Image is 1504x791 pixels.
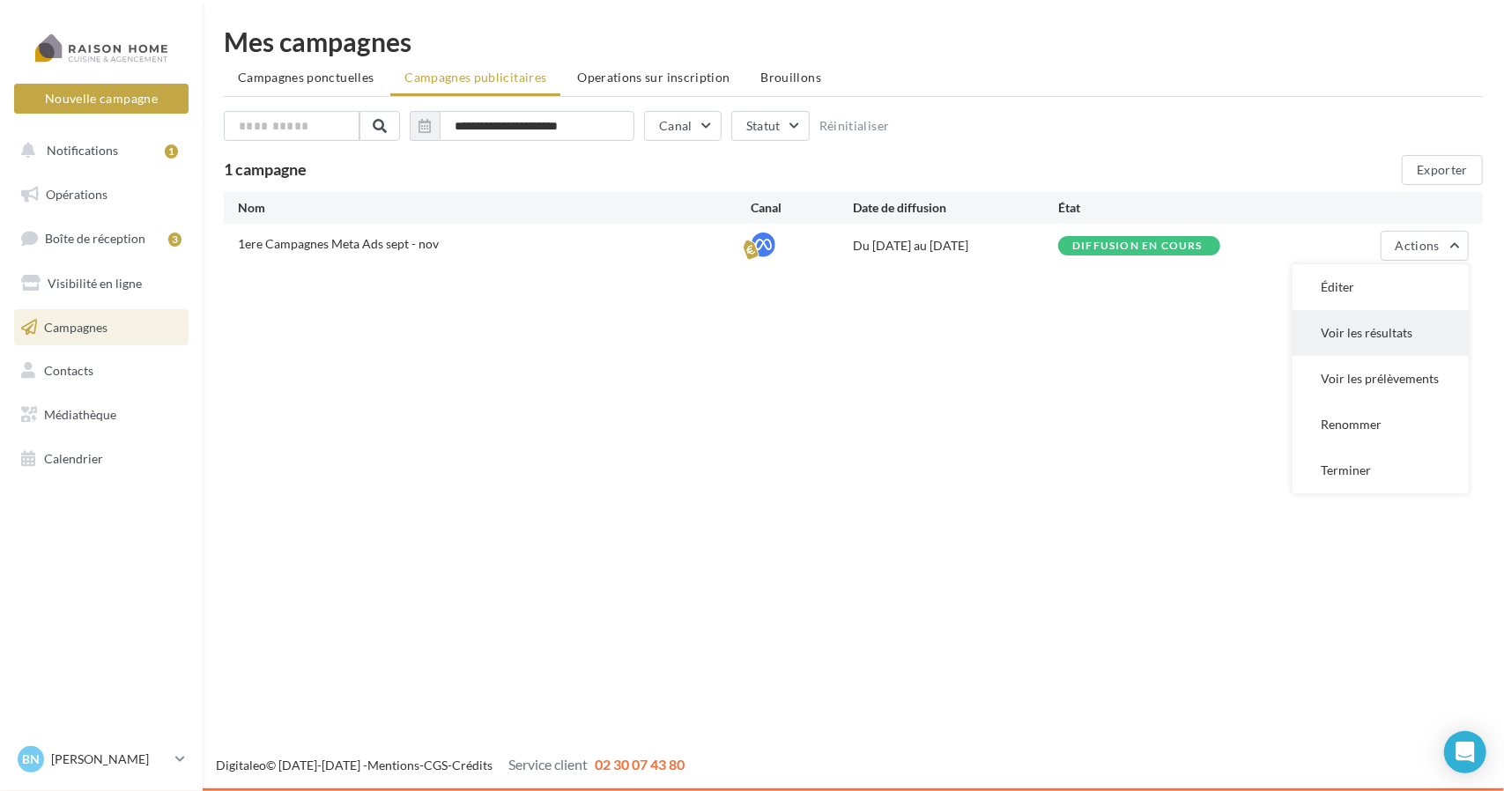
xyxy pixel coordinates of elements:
a: Boîte de réception3 [11,219,192,257]
span: 02 30 07 43 80 [595,756,685,773]
button: Exporter [1402,155,1483,185]
span: Operations sur inscription [577,70,730,85]
a: Mentions [367,758,419,773]
button: Renommer [1293,402,1469,447]
button: Actions [1381,231,1469,261]
button: Notifications 1 [11,132,185,169]
a: CGS [424,758,448,773]
span: Service client [508,756,588,773]
button: Statut [731,111,810,141]
button: Réinitialiser [819,119,890,133]
a: Visibilité en ligne [11,265,192,302]
button: Nouvelle campagne [14,84,189,114]
a: Campagnes [11,309,192,346]
button: Voir les prélèvements [1293,356,1469,402]
span: Actions [1396,238,1440,253]
div: 3 [168,233,182,247]
p: [PERSON_NAME] [51,750,168,768]
div: Date de diffusion [853,199,1058,217]
span: Opérations [46,187,107,202]
div: Du [DATE] au [DATE] [853,237,1058,255]
div: Mes campagnes [224,28,1483,55]
span: Notifications [47,143,118,158]
div: Canal [751,199,853,217]
span: 1ere Campagnes Meta Ads sept - nov [238,236,439,251]
button: Voir les résultats [1293,310,1469,356]
a: Contacts [11,352,192,389]
span: Contacts [44,363,93,378]
a: Crédits [452,758,493,773]
span: Campagnes [44,319,107,334]
div: Open Intercom Messenger [1444,731,1486,773]
button: Canal [644,111,722,141]
span: Boîte de réception [45,231,145,246]
a: Digitaleo [216,758,266,773]
span: Visibilité en ligne [48,276,142,291]
a: Calendrier [11,440,192,477]
div: Nom [238,199,751,217]
span: Campagnes ponctuelles [238,70,374,85]
span: Calendrier [44,451,103,466]
span: Médiathèque [44,407,116,422]
div: 1 [165,144,178,159]
a: Opérations [11,176,192,213]
div: Diffusion en cours [1072,240,1203,252]
button: Éditer [1293,264,1469,310]
a: Bn [PERSON_NAME] [14,743,189,776]
button: Terminer [1293,447,1469,493]
span: 1 campagne [224,159,307,179]
span: Brouillons [761,70,822,85]
span: © [DATE]-[DATE] - - - [216,758,685,773]
a: Médiathèque [11,396,192,433]
span: Bn [22,750,40,768]
div: État [1058,199,1263,217]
